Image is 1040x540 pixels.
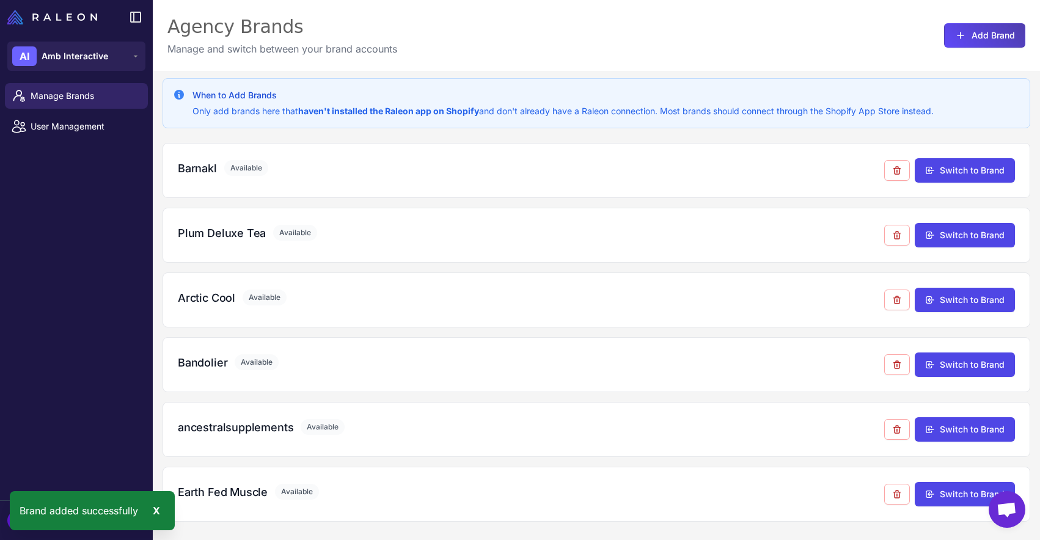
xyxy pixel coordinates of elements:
a: Raleon Logo [7,10,102,24]
button: Remove from agency [884,419,910,440]
button: Remove from agency [884,290,910,310]
button: Switch to Brand [915,417,1015,442]
span: Available [301,419,345,435]
div: AI [12,46,37,66]
button: AIAmb Interactive [7,42,145,71]
h3: Earth Fed Muscle [178,484,268,500]
h3: Barnakl [178,160,217,177]
h3: ancestralsupplements [178,419,293,436]
div: Open chat [989,491,1025,528]
span: Available [235,354,279,370]
button: Remove from agency [884,354,910,375]
div: X [148,501,165,520]
h3: Plum Deluxe Tea [178,225,266,241]
h3: Bandolier [178,354,227,371]
span: Amb Interactive [42,49,108,63]
button: Remove from agency [884,160,910,181]
button: Switch to Brand [915,482,1015,506]
h3: When to Add Brands [192,89,934,102]
button: Switch to Brand [915,352,1015,377]
div: Brand added successfully [10,491,175,530]
span: Available [224,160,268,176]
span: User Management [31,120,138,133]
button: Switch to Brand [915,158,1015,183]
div: J [7,511,32,530]
h3: Arctic Cool [178,290,235,306]
span: Available [275,484,319,500]
img: Raleon Logo [7,10,97,24]
strong: haven't installed the Raleon app on Shopify [298,106,479,116]
a: User Management [5,114,148,139]
button: Remove from agency [884,225,910,246]
span: Manage Brands [31,89,138,103]
button: Remove from agency [884,484,910,505]
span: Available [243,290,287,305]
button: Switch to Brand [915,223,1015,247]
div: Agency Brands [167,15,397,39]
p: Only add brands here that and don't already have a Raleon connection. Most brands should connect ... [192,104,934,118]
a: Manage Brands [5,83,148,109]
span: Available [273,225,317,241]
p: Manage and switch between your brand accounts [167,42,397,56]
button: Switch to Brand [915,288,1015,312]
button: Add Brand [944,23,1025,48]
